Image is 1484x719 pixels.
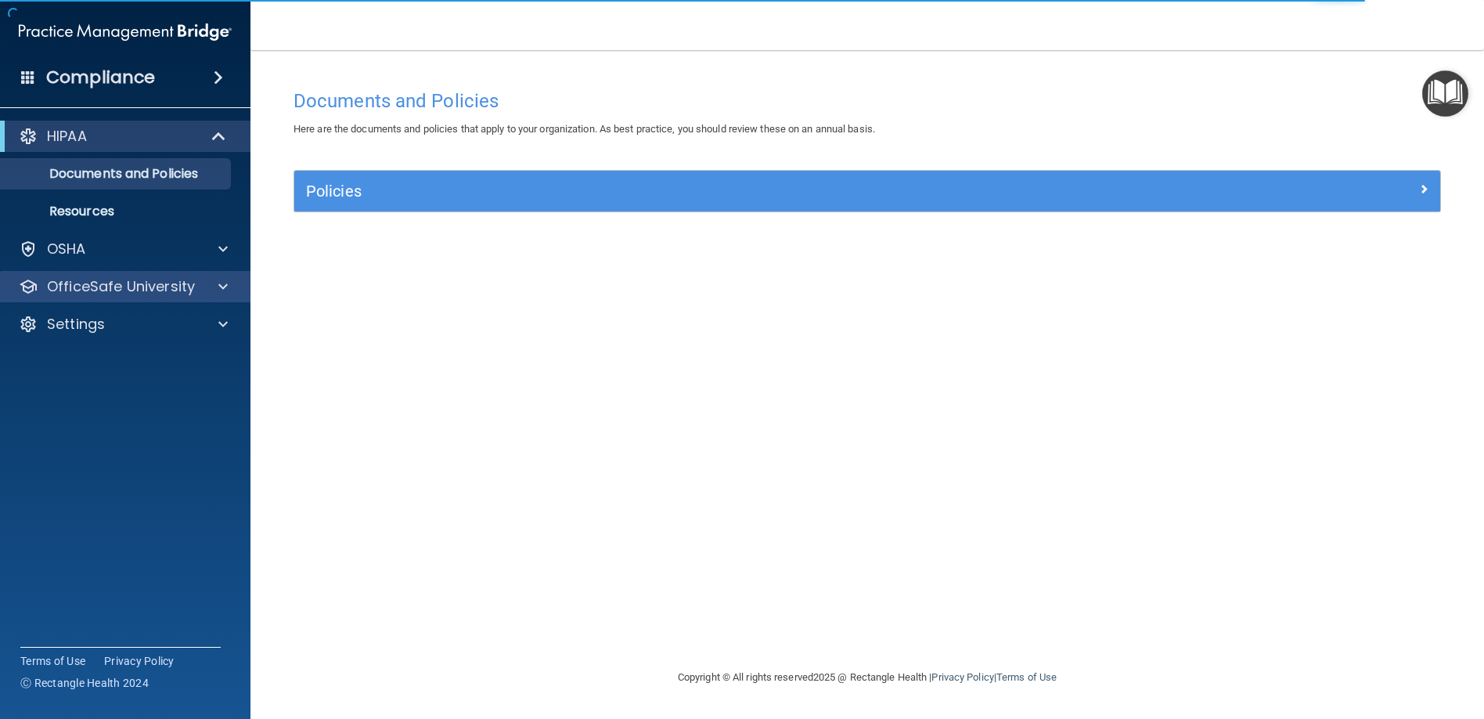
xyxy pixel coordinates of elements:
span: Here are the documents and policies that apply to your organization. As best practice, you should... [294,123,875,135]
p: OfficeSafe University [47,277,195,296]
p: HIPAA [47,127,87,146]
h4: Compliance [46,67,155,89]
img: PMB logo [19,16,232,48]
button: Open Resource Center [1422,70,1468,117]
p: OSHA [47,240,86,258]
span: Ⓒ Rectangle Health 2024 [20,675,149,691]
a: OSHA [19,240,228,258]
a: HIPAA [19,127,227,146]
h4: Documents and Policies [294,91,1441,111]
div: Copyright © All rights reserved 2025 @ Rectangle Health | | [582,652,1153,703]
a: Terms of Use [996,671,1057,683]
a: OfficeSafe University [19,277,228,296]
iframe: Drift Widget Chat Controller [1213,608,1465,670]
p: Resources [10,204,224,219]
h5: Policies [306,182,1142,200]
a: Terms of Use [20,653,85,669]
a: Privacy Policy [104,653,175,669]
a: Privacy Policy [931,671,993,683]
a: Policies [306,179,1428,204]
p: Documents and Policies [10,166,224,182]
p: Settings [47,315,105,334]
a: Settings [19,315,228,334]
